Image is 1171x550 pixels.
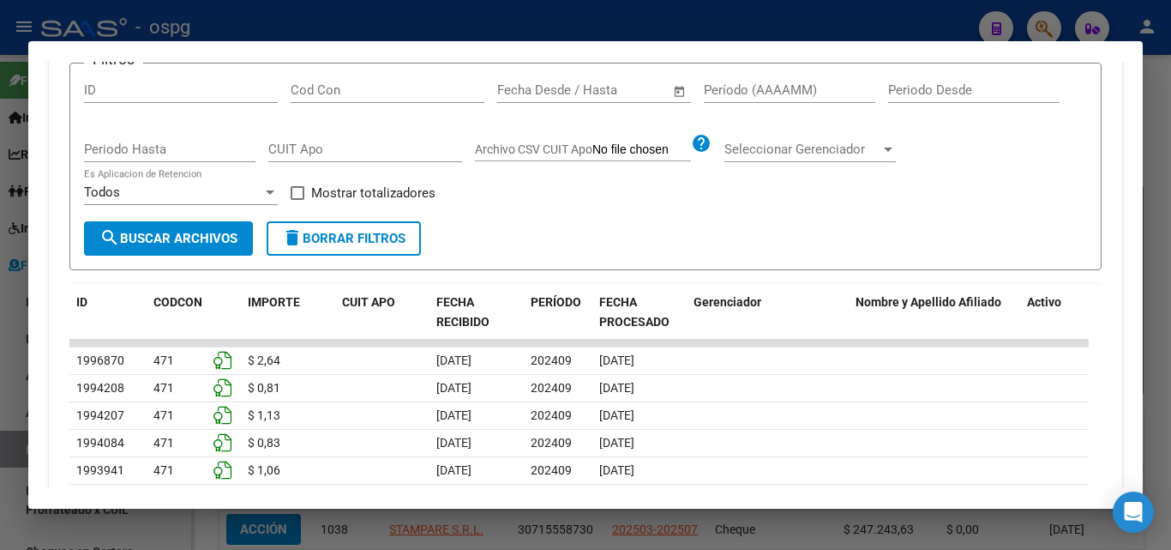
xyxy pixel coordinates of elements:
span: [DATE] [599,463,634,477]
datatable-header-cell: Activo [1020,284,1089,341]
span: 202409 [531,436,572,450]
span: 202409 [531,354,572,367]
span: PERÍODO [531,295,581,309]
span: 471 [153,381,174,395]
span: Seleccionar Gerenciador [724,142,880,157]
span: $ 1,06 [248,463,280,477]
input: Archivo CSV CUIT Apo [592,142,691,158]
span: [DATE] [436,354,471,367]
span: [DATE] [599,436,634,450]
span: $ 0,81 [248,381,280,395]
input: Fecha inicio [497,82,567,98]
span: Gerenciador [694,295,761,309]
span: [DATE] [599,408,634,422]
span: 1993941 [76,463,124,477]
span: 1994208 [76,381,124,395]
datatable-header-cell: IMPORTE [241,284,335,341]
span: 202409 [531,463,572,477]
span: CODCON [153,295,202,309]
div: Open Intercom Messenger [1113,492,1154,533]
datatable-header-cell: ID [69,284,147,341]
span: 471 [153,408,174,422]
datatable-header-cell: PERÍODO [524,284,592,341]
span: 202409 [531,408,572,422]
datatable-header-cell: CODCON [147,284,207,341]
datatable-header-cell: FECHA PROCESADO [592,284,687,341]
datatable-header-cell: Nombre y Apellido Afiliado [849,284,1020,341]
button: Open calendar [670,82,690,101]
mat-icon: help [691,133,712,154]
span: Mostrar totalizadores [311,183,435,203]
span: 1996870 [76,354,124,367]
span: Activo [1027,295,1061,309]
span: Archivo CSV CUIT Apo [475,142,592,156]
input: Fecha fin [582,82,665,98]
span: [DATE] [599,354,634,367]
span: FECHA PROCESADO [599,295,670,329]
span: [DATE] [436,381,471,395]
span: IMPORTE [248,295,300,309]
span: [DATE] [599,381,634,395]
mat-icon: delete [282,227,303,248]
span: $ 0,83 [248,436,280,450]
span: Nombre y Apellido Afiliado [856,295,1001,309]
button: Borrar Filtros [267,221,421,256]
span: Buscar Archivos [99,231,237,246]
span: [DATE] [436,408,471,422]
span: [DATE] [436,436,471,450]
mat-icon: search [99,227,120,248]
button: Buscar Archivos [84,221,253,256]
span: 471 [153,436,174,450]
datatable-header-cell: Gerenciador [687,284,849,341]
span: 471 [153,354,174,367]
span: 471 [153,463,174,477]
span: 1994084 [76,436,124,450]
span: $ 1,13 [248,408,280,422]
span: ID [76,295,87,309]
span: Todos [84,184,120,200]
span: $ 2,64 [248,354,280,367]
datatable-header-cell: FECHA RECIBIDO [429,284,524,341]
span: Borrar Filtros [282,231,405,246]
span: 202409 [531,381,572,395]
span: FECHA RECIBIDO [436,295,489,329]
span: [DATE] [436,463,471,477]
datatable-header-cell: CUIT APO [335,284,429,341]
span: 1994207 [76,408,124,422]
span: CUIT APO [342,295,395,309]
